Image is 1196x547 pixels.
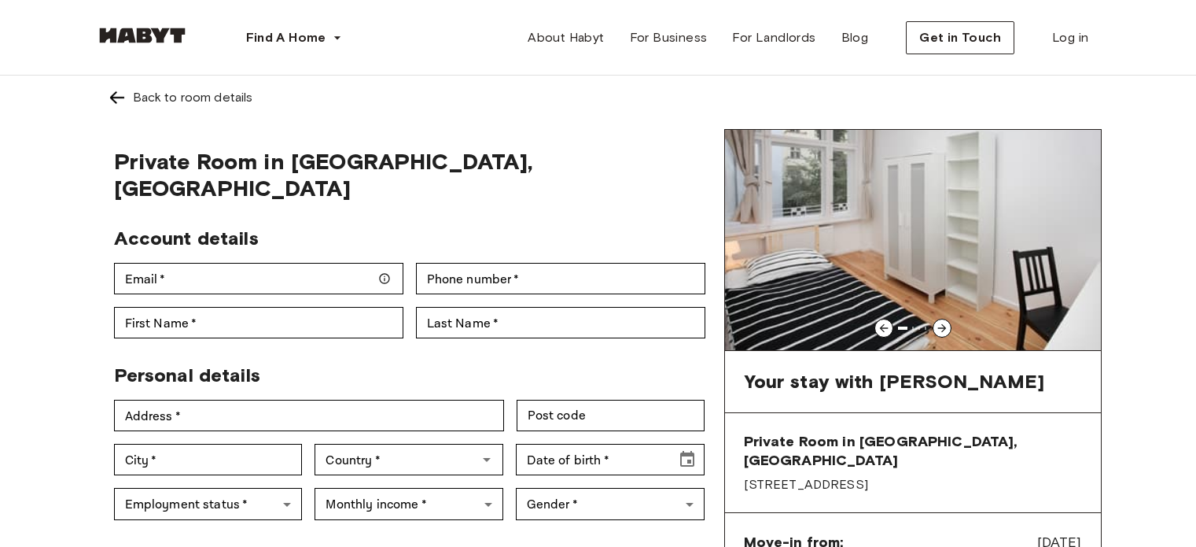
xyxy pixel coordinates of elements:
span: [STREET_ADDRESS] [744,476,1082,493]
a: For Business [617,22,720,54]
a: About Habyt [515,22,616,54]
a: Left pointing arrowBack to room details [95,76,1102,120]
span: About Habyt [528,28,604,47]
span: Account details [114,227,259,249]
button: Find A Home [234,22,355,54]
a: Blog [829,22,881,54]
button: Open [476,449,498,471]
div: Phone number [416,263,705,294]
img: Left pointing arrow [108,88,127,107]
span: Private Room in [GEOGRAPHIC_DATA], [GEOGRAPHIC_DATA] [114,148,705,201]
span: Find A Home [246,28,326,47]
div: Last Name [416,307,705,338]
div: Address [114,400,504,431]
span: Your stay with [PERSON_NAME] [744,370,1044,394]
div: First Name [114,307,403,338]
span: For Business [630,28,708,47]
span: Log in [1052,28,1088,47]
div: Post code [517,400,705,431]
button: Get in Touch [906,21,1014,54]
img: Habyt [95,28,190,43]
img: Image of the room [725,130,1101,350]
span: Private Room in [GEOGRAPHIC_DATA], [GEOGRAPHIC_DATA] [744,432,1082,470]
svg: Make sure your email is correct — we'll send your booking details there. [378,272,391,285]
div: Email [114,263,403,294]
span: Blog [841,28,869,47]
button: Choose date [672,444,703,475]
a: For Landlords [719,22,828,54]
span: Get in Touch [919,28,1001,47]
a: Log in [1040,22,1101,54]
span: For Landlords [732,28,815,47]
div: Back to room details [133,88,253,107]
div: City [114,444,303,475]
span: Personal details [114,364,260,386]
